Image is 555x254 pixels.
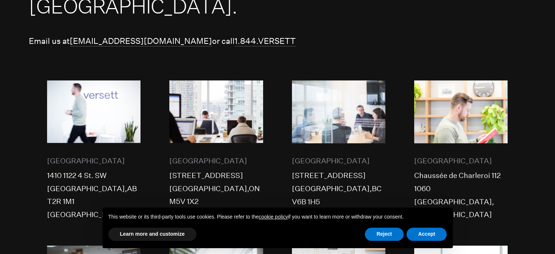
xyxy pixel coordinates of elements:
div: [STREET_ADDRESS] [292,169,385,182]
a: Brussels office[GEOGRAPHIC_DATA]Chaussée de Charleroi 1121060 [GEOGRAPHIC_DATA], [GEOGRAPHIC_DATA] [414,80,508,222]
div: [GEOGRAPHIC_DATA] [169,155,263,168]
div: M5V 1X2 [GEOGRAPHIC_DATA] [169,195,263,221]
button: Reject [365,228,404,241]
a: 1.844.VERSETT [235,36,296,46]
p: Email us at or call [29,35,526,48]
img: Toronto office [169,80,263,143]
div: T2R 1M1 [GEOGRAPHIC_DATA] [47,195,140,221]
div: [GEOGRAPHIC_DATA] , AB [47,182,140,196]
div: [GEOGRAPHIC_DATA] [47,155,140,168]
div: 1410 1122 4 St. SW [47,169,140,182]
img: Vancouver office [292,80,385,143]
a: Calgary office[GEOGRAPHIC_DATA]1410 1122 4 St. SW[GEOGRAPHIC_DATA],ABT2R 1M1 [GEOGRAPHIC_DATA] [47,80,140,222]
img: Calgary office [47,80,140,143]
div: 1060 [GEOGRAPHIC_DATA] , [414,182,508,208]
div: [GEOGRAPHIC_DATA] [414,208,508,221]
img: Brussels office [414,80,508,143]
div: [GEOGRAPHIC_DATA] [292,155,385,168]
div: [GEOGRAPHIC_DATA] , ON [169,182,263,196]
button: Learn more and customize [108,228,196,241]
div: [GEOGRAPHIC_DATA] , BC [292,182,385,196]
div: This website or its third-party tools use cookies. Please refer to the if you want to learn more ... [103,208,453,227]
button: Accept [406,228,447,241]
div: V6B 1H5 [GEOGRAPHIC_DATA] [292,196,385,221]
div: [STREET_ADDRESS] [169,169,263,182]
div: Chaussée de Charleroi 112 [414,169,508,182]
a: cookie policy [259,214,288,220]
div: [GEOGRAPHIC_DATA] [414,155,508,168]
a: Toronto office[GEOGRAPHIC_DATA][STREET_ADDRESS][GEOGRAPHIC_DATA],ONM5V 1X2 [GEOGRAPHIC_DATA] [169,80,263,222]
a: Vancouver office[GEOGRAPHIC_DATA][STREET_ADDRESS][GEOGRAPHIC_DATA],BCV6B 1H5 [GEOGRAPHIC_DATA] [292,80,385,222]
a: [EMAIL_ADDRESS][DOMAIN_NAME] [70,36,212,46]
